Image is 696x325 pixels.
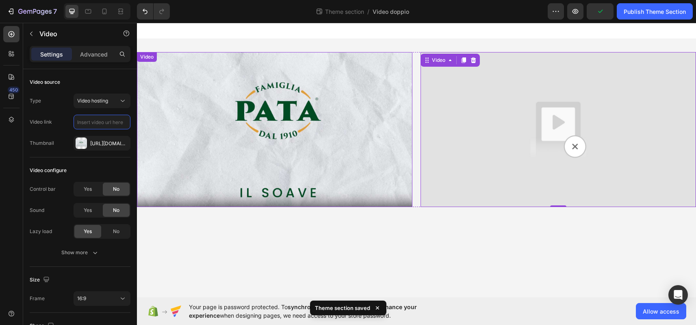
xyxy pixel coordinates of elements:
[617,3,693,20] button: Publish Theme Section
[367,7,369,16] span: /
[315,304,370,312] p: Theme section saved
[61,249,99,257] div: Show more
[30,275,51,286] div: Size
[39,29,108,39] p: Video
[84,228,92,235] span: Yes
[3,3,61,20] button: 7
[8,87,20,93] div: 450
[30,228,52,235] div: Lazy load
[113,185,119,193] span: No
[30,140,54,147] div: Thumbnail
[77,98,108,104] span: Video hosting
[77,295,86,301] span: 16:9
[30,118,52,126] div: Video link
[30,185,56,193] div: Control bar
[323,7,366,16] span: Theme section
[84,185,92,193] span: Yes
[90,140,128,147] div: [URL][DOMAIN_NAME]
[74,115,130,129] input: Insert video url here
[30,167,67,174] div: Video configure
[30,207,44,214] div: Sound
[668,285,688,305] div: Open Intercom Messenger
[624,7,686,16] div: Publish Theme Section
[30,97,41,105] div: Type
[284,29,559,184] img: Fallback video
[189,303,417,319] span: synchronize your theme style & enhance your experience
[53,7,57,16] p: 7
[293,34,310,41] div: Video
[30,79,60,86] div: Video source
[30,295,45,302] div: Frame
[84,207,92,214] span: Yes
[636,303,686,319] button: Allow access
[113,207,119,214] span: No
[80,50,108,59] p: Advanced
[643,307,679,316] span: Allow access
[74,94,130,108] button: Video hosting
[113,228,119,235] span: No
[373,7,409,16] span: Video doppio
[137,3,170,20] div: Undo/Redo
[74,291,130,306] button: 16:9
[30,245,130,260] button: Show more
[137,23,696,297] iframe: Design area
[40,50,63,59] p: Settings
[189,303,449,320] span: Your page is password protected. To when designing pages, we need access to your store password.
